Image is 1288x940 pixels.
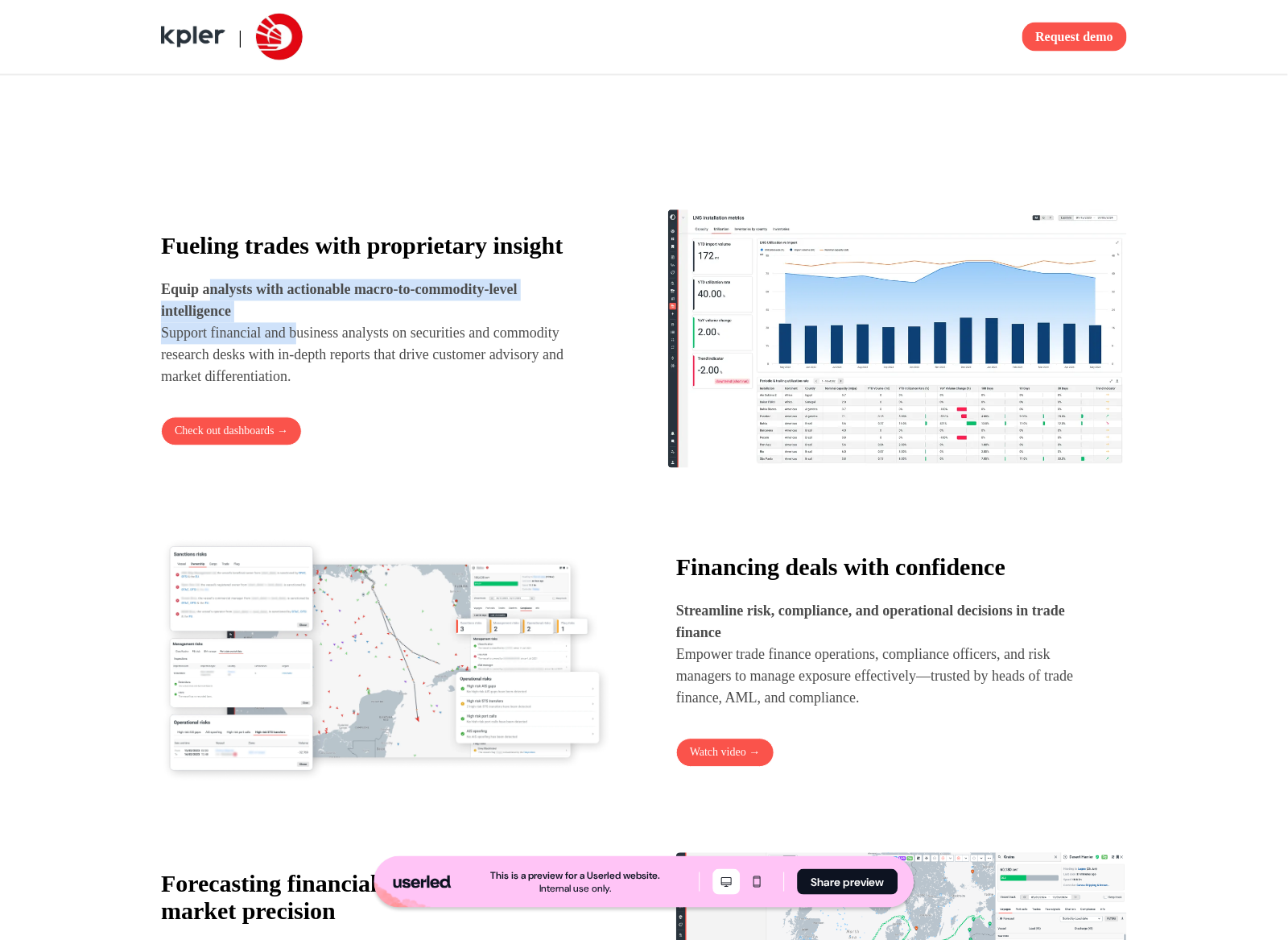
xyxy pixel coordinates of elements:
strong: Equip analysts with actionable macro-to-commodity-level intelligence [161,282,518,320]
strong: Forecasting financial outcomes with market precision [161,871,531,925]
div: This is a preview for a Userled website. [491,869,661,882]
button: Check out dashboards → [161,417,302,446]
strong: Fueling trades with proprietary insight [161,233,563,259]
strong: Financing deals with confidence [676,554,1005,581]
p: Support financial and business analysts on securities and commodity research desks with in-depth ... [161,280,591,388]
div: Internal use only. [540,882,612,895]
button: Request demo [1022,23,1127,52]
strong: Streamline risk, compliance, and operational decisions in trade finance [676,603,1065,641]
button: Desktop mode [713,869,741,895]
button: Share preview [798,869,898,895]
span: | [238,27,242,48]
button: Watch video → [676,739,774,768]
button: Mobile mode [744,869,771,895]
p: Empower trade finance operations, compliance officers, and risk managers to manage exposure effec... [676,601,1098,710]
